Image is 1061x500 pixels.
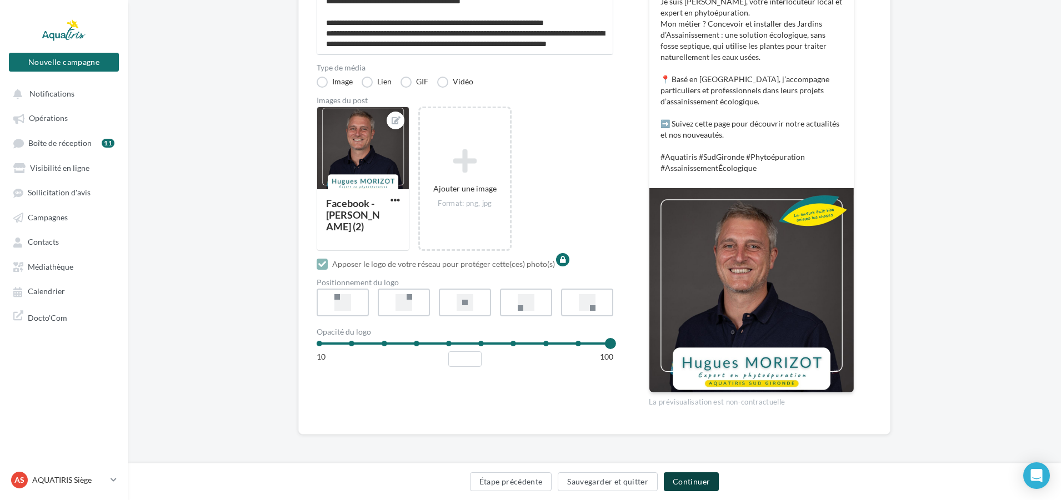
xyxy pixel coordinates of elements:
span: Boîte de réception [28,138,92,148]
div: 100 [600,351,613,362]
button: Nouvelle campagne [9,53,119,72]
div: Apposer le logo de votre réseau pour protéger cette(ces) photo(s) [332,259,555,270]
div: Opacité du logo [317,328,613,336]
a: Visibilité en ligne [7,158,121,178]
div: 11 [102,139,114,148]
span: Contacts [28,238,59,247]
span: Opérations [29,114,68,123]
div: Open Intercom Messenger [1023,462,1050,489]
a: Boîte de réception11 [7,133,121,153]
div: 10 [317,351,326,362]
span: Sollicitation d'avis [28,188,91,198]
span: Calendrier [28,287,65,296]
span: Médiathèque [28,262,73,271]
a: Médiathèque [7,256,121,276]
a: Sollicitation d'avis [7,182,121,202]
button: Continuer [664,472,719,491]
label: GIF [401,77,428,88]
button: Étape précédente [470,472,552,491]
p: AQUATIRIS Siège [32,474,106,486]
div: La prévisualisation est non-contractuelle [649,393,854,407]
label: Lien [362,77,392,88]
label: Image [317,77,353,88]
div: Images du post [317,97,613,104]
a: Calendrier [7,281,121,301]
span: Campagnes [28,213,68,222]
label: Vidéo [437,77,473,88]
span: AS [14,474,24,486]
a: Docto'Com [7,306,121,327]
span: Notifications [29,89,74,98]
a: Opérations [7,108,121,128]
a: AS AQUATIRIS Siège [9,469,119,491]
button: Notifications [7,83,117,103]
span: Docto'Com [28,310,67,323]
div: Positionnement du logo [317,279,613,286]
a: Campagnes [7,207,121,227]
a: Contacts [7,231,121,251]
span: Visibilité en ligne [30,163,89,173]
label: Type de média [317,64,613,72]
button: Sauvegarder et quitter [558,472,658,491]
div: Facebook - [PERSON_NAME] (2) [326,197,380,233]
